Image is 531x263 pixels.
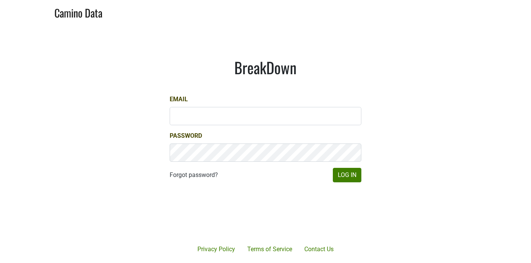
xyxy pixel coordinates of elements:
[191,242,241,257] a: Privacy Policy
[170,95,188,104] label: Email
[241,242,298,257] a: Terms of Service
[170,171,218,180] a: Forgot password?
[170,58,361,77] h1: BreakDown
[54,3,102,21] a: Camino Data
[298,242,340,257] a: Contact Us
[170,131,202,140] label: Password
[333,168,361,182] button: Log In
